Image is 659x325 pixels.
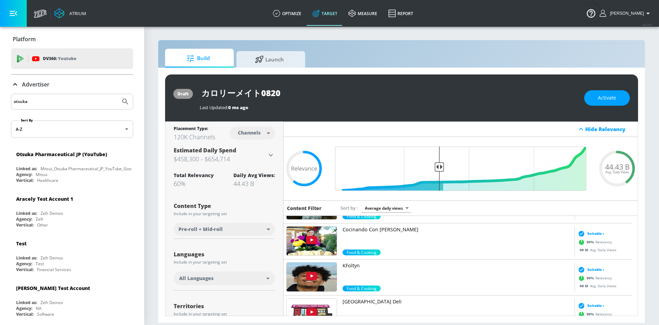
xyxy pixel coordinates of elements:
div: Linked as: [16,300,37,305]
span: Pre-roll + Mid-roll [178,226,223,233]
a: Target [307,1,343,26]
span: Relevance [291,166,317,171]
div: Zefr Demos [41,210,63,216]
div: A-Z [11,120,133,138]
div: Zefr Demos [41,300,63,305]
div: 120K Channels [174,133,215,141]
a: Report [383,1,419,26]
div: Advertiser [11,75,133,94]
div: 99.0% [343,249,381,255]
div: Suitable › [576,230,604,237]
div: Avg. Daily Views [576,211,618,216]
div: [PERSON_NAME] Test AccountLinked as:Zefr DemosAgency:NAVertical:Software [11,280,133,319]
div: Otsuka Pharmaceutical JP (YouTube)Linked as:Mitsui_Otsuka Pharmaceutical_JP_YouTube_GoogleAdsAgen... [11,146,133,185]
p: Platform [13,35,36,43]
p: Youtube [58,55,76,62]
div: Last Updated: [200,104,577,111]
input: Final Threshold [332,147,590,191]
div: Platform [11,30,133,49]
div: 99.0% [343,286,381,291]
img: UUoYsNzzRP22LD2SR_J539KQ [287,263,337,291]
span: Build [172,50,224,67]
p: [GEOGRAPHIC_DATA] Deli [343,298,572,305]
div: Agency: [16,261,32,267]
span: 99 % [587,240,596,245]
div: All Languages [174,271,275,285]
div: Agency: [16,216,32,222]
div: Languages [174,252,275,257]
p: DV360: [43,55,76,62]
span: Activate [598,94,616,102]
span: 99 M [580,247,590,252]
span: 101 M [580,211,592,216]
span: Suitable › [587,267,604,272]
div: Channels [234,130,264,136]
div: 44.43 B [233,179,275,188]
div: Include in your targeting set [174,312,275,316]
div: Linked as: [16,166,37,172]
div: Content Type [174,203,275,209]
span: Food & Cooking [343,213,381,219]
div: Financial Services [37,267,71,272]
button: Submit Search [118,94,133,109]
div: Vertical: [16,222,34,228]
p: KFoltyn [343,262,572,269]
span: Suitable › [587,303,604,308]
div: 60% [174,179,214,188]
a: optimize [267,1,307,26]
div: Daily Avg Views: [233,172,275,178]
h3: $458,300 - $654,714 [174,154,267,164]
span: All Languages [179,275,213,282]
div: Vertical: [16,311,34,317]
button: [PERSON_NAME] [600,9,652,18]
div: Include in your targeting set [174,212,275,216]
div: Software [37,311,54,317]
p: Advertiser [22,81,49,88]
button: Open Resource Center [581,3,601,23]
span: 0 ms ago [228,104,248,111]
div: Zefr [36,216,44,222]
div: Total Relevancy [174,172,214,178]
span: Food & Cooking [343,286,381,291]
div: Relevancy [576,237,612,247]
div: Agency: [16,172,32,177]
div: Suitable › [576,266,604,273]
div: Agency: [16,305,32,311]
div: Vertical: [16,267,34,272]
div: [PERSON_NAME] Test Account [16,285,90,291]
div: 99.0% [343,213,381,219]
div: Aracely Test Account 1Linked as:Zefr DemosAgency:ZefrVertical:Other [11,190,133,230]
div: Relevancy [576,273,612,283]
a: Atrium [54,8,86,19]
div: Territories [174,303,275,309]
span: 44.43 B [605,163,629,171]
div: Vertical: [16,177,34,183]
a: measure [343,1,383,26]
div: draft [177,91,189,97]
a: Cocinando Con [PERSON_NAME] [343,226,572,249]
span: Avg. Daily Views [605,171,629,174]
div: Placement Type: [174,126,215,133]
div: Aracely Test Account 1 [16,196,73,202]
span: 98 M [580,283,590,288]
span: Launch [243,51,296,68]
div: TestLinked as:Zefr DemosAgency:TestVertical:Financial Services [11,235,133,274]
div: Linked as: [16,210,37,216]
div: Estimated Daily Spend$458,300 - $654,714 [174,147,275,164]
span: Suitable › [587,231,604,236]
div: Average daily views [361,204,411,213]
div: Atrium [67,10,86,16]
div: Test [36,261,44,267]
span: 99 % [587,312,596,317]
div: Hide Relevancy [585,126,634,132]
div: DV360: Youtube [11,48,133,69]
span: v 4.24.0 [643,23,652,26]
div: Otsuka Pharmaceutical JP (YouTube) [16,151,107,158]
p: Cocinando Con [PERSON_NAME] [343,226,572,233]
div: Mitsui [36,172,47,177]
span: Food & Cooking [343,249,381,255]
